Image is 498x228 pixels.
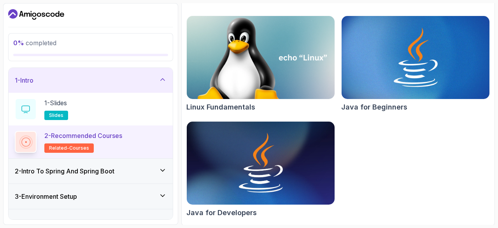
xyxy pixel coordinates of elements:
h3: 3 - Environment Setup [15,192,77,201]
h2: Java for Beginners [341,102,407,113]
span: completed [13,39,56,47]
h2: Linux Fundamentals [186,102,255,113]
img: Java for Beginners card [342,16,489,99]
h3: 2 - Intro To Spring And Spring Boot [15,166,114,176]
a: Dashboard [8,8,64,21]
button: 1-Intro [9,68,173,93]
span: slides [49,112,63,118]
img: Linux Fundamentals card [183,14,338,101]
a: Java for Developers cardJava for Developers [186,121,335,218]
span: 0 % [13,39,24,47]
a: Java for Beginners cardJava for Beginners [341,16,490,113]
button: 2-Recommended Coursesrelated-courses [15,131,167,153]
h2: Java for Developers [186,207,257,218]
button: 2-Intro To Spring And Spring Boot [9,159,173,184]
p: 1 - Slides [44,98,67,108]
p: 2 - Recommended Courses [44,131,122,140]
span: related-courses [49,145,89,151]
h3: 4 - Your First Spring Boot Api [15,217,96,226]
button: 1-Slidesslides [15,98,167,120]
h3: 1 - Intro [15,76,33,85]
button: 3-Environment Setup [9,184,173,209]
img: Java for Developers card [187,122,335,205]
a: Linux Fundamentals cardLinux Fundamentals [186,16,335,113]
